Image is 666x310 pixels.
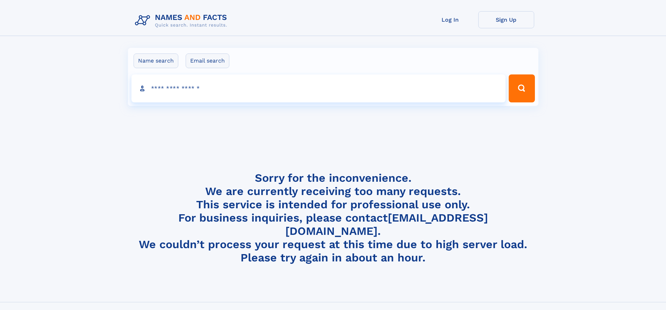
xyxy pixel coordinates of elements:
[509,74,535,102] button: Search Button
[422,11,478,28] a: Log In
[131,74,506,102] input: search input
[285,211,488,238] a: [EMAIL_ADDRESS][DOMAIN_NAME]
[186,53,229,68] label: Email search
[132,171,534,265] h4: Sorry for the inconvenience. We are currently receiving too many requests. This service is intend...
[134,53,178,68] label: Name search
[478,11,534,28] a: Sign Up
[132,11,233,30] img: Logo Names and Facts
